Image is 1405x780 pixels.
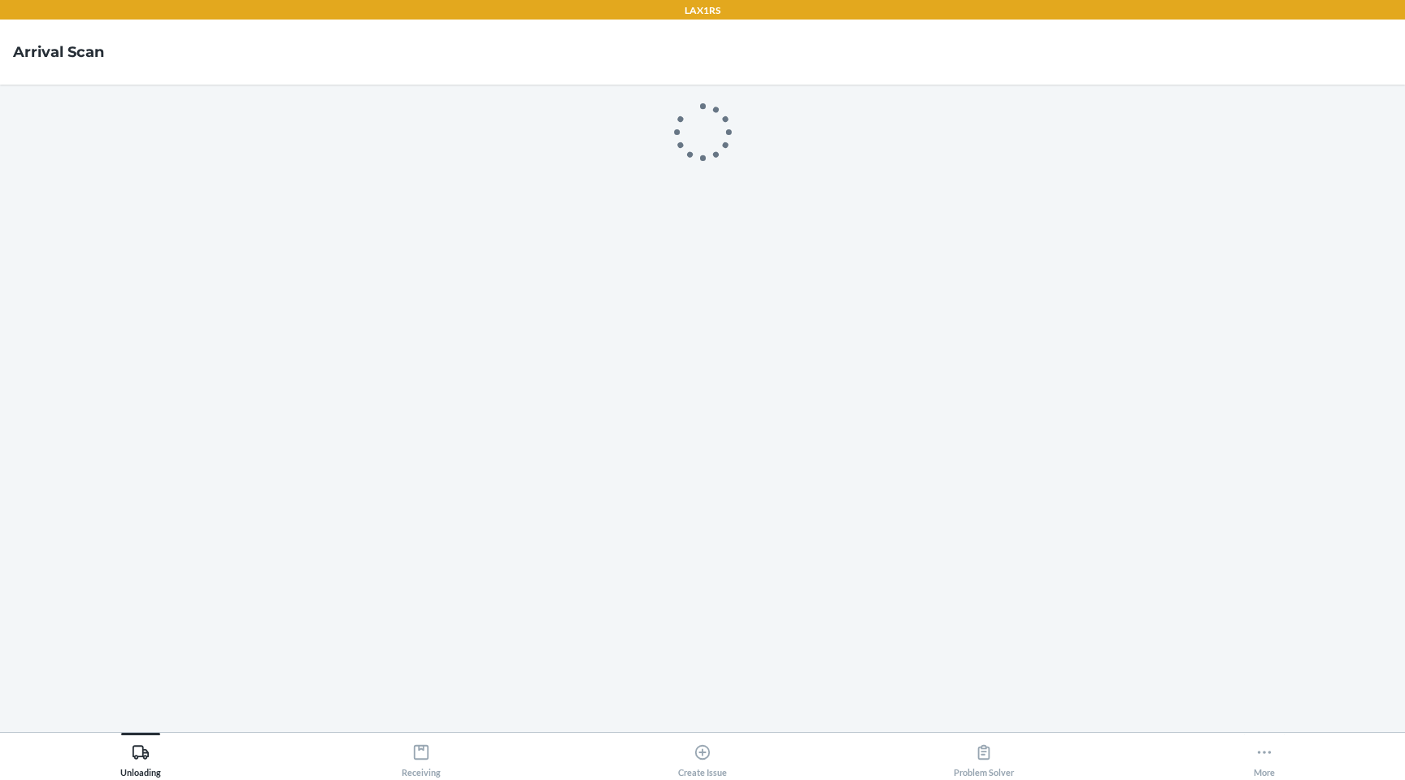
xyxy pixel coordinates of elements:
p: LAX1RS [685,3,720,18]
div: Create Issue [678,737,727,778]
div: Receiving [402,737,441,778]
div: Unloading [120,737,161,778]
button: Create Issue [562,733,843,778]
button: Problem Solver [843,733,1124,778]
div: Problem Solver [954,737,1014,778]
button: More [1124,733,1405,778]
button: Receiving [281,733,563,778]
h4: Arrival Scan [13,41,104,63]
div: More [1254,737,1275,778]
